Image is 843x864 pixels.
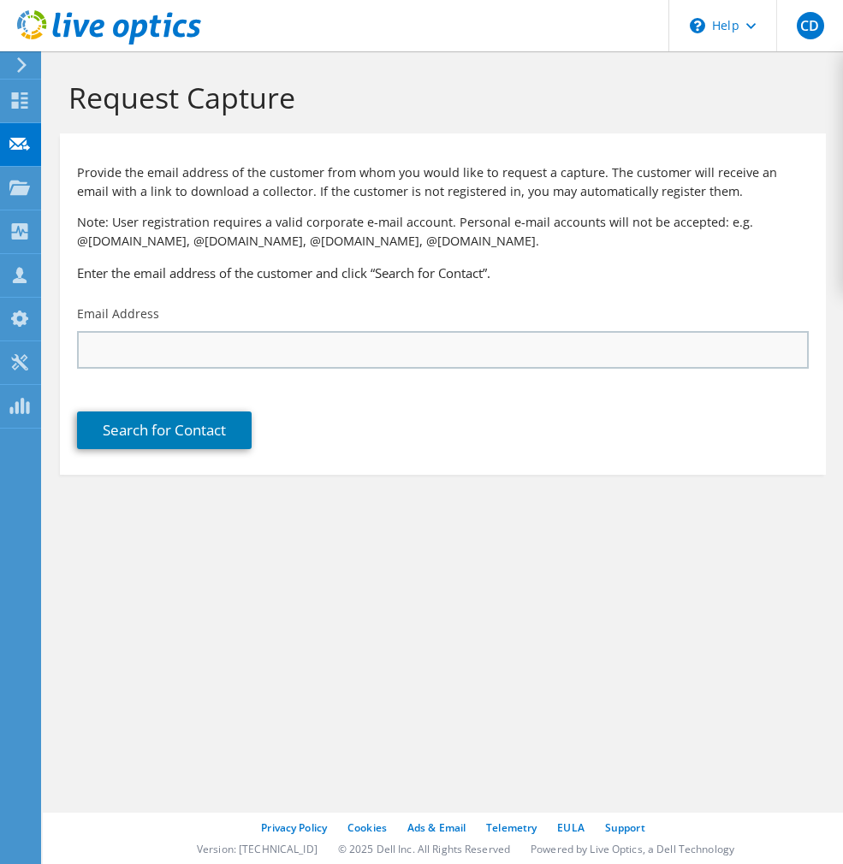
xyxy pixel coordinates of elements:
[407,820,466,835] a: Ads & Email
[605,820,645,835] a: Support
[77,263,809,282] h3: Enter the email address of the customer and click “Search for Contact”.
[77,163,809,201] p: Provide the email address of the customer from whom you would like to request a capture. The cust...
[531,842,734,856] li: Powered by Live Optics, a Dell Technology
[797,12,824,39] span: CD
[77,411,252,449] a: Search for Contact
[690,18,705,33] svg: \n
[347,820,387,835] a: Cookies
[197,842,318,856] li: Version: [TECHNICAL_ID]
[77,213,809,251] p: Note: User registration requires a valid corporate e-mail account. Personal e-mail accounts will ...
[77,305,159,323] label: Email Address
[261,820,327,835] a: Privacy Policy
[338,842,510,856] li: © 2025 Dell Inc. All Rights Reserved
[557,820,584,835] a: EULA
[68,80,809,115] h1: Request Capture
[486,820,537,835] a: Telemetry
